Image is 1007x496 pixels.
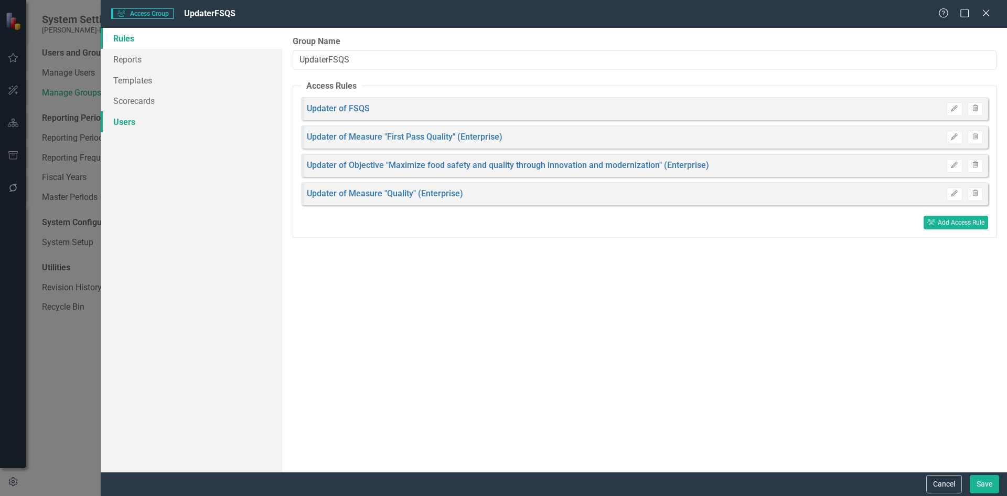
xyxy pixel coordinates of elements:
a: Reports [101,49,282,70]
legend: Access Rules [301,80,362,92]
a: Updater of Measure "First Pass Quality" (Enterprise) [307,131,502,143]
span: Access Group [111,8,174,19]
button: Save [970,475,999,493]
button: Add Access Rule [924,216,988,229]
a: Users [101,111,282,132]
a: Updater of Measure "Quality" (Enterprise) [307,188,463,200]
a: Updater of FSQS [307,103,370,115]
a: Templates [101,70,282,91]
div: Add Access Rule [938,219,984,226]
a: Rules [101,28,282,49]
span: UpdaterFSQS [184,8,235,18]
label: Group Name [293,36,997,48]
a: Updater of Objective "Maximize food safety and quality through innovation and modernization" (Ent... [307,160,709,172]
a: Scorecards [101,90,282,111]
button: Cancel [926,475,962,493]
